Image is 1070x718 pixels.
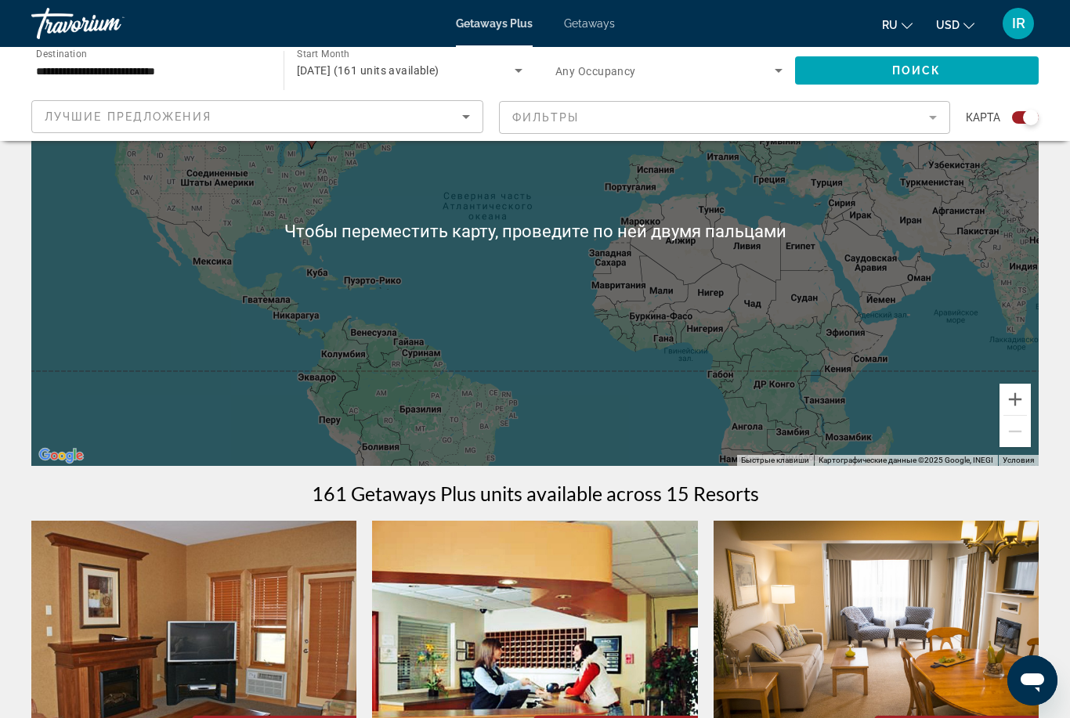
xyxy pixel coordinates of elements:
[1003,456,1034,464] a: Условия (ссылка откроется в новой вкладке)
[1012,16,1025,31] span: IR
[36,48,87,59] span: Destination
[892,64,942,77] span: Поиск
[312,482,759,505] h1: 161 Getaways Plus units available across 15 Resorts
[741,455,809,466] button: Быстрые клавиши
[35,446,87,466] a: Открыть эту область в Google Картах (в новом окне)
[882,19,898,31] span: ru
[564,17,615,30] a: Getaways
[555,65,636,78] span: Any Occupancy
[936,13,974,36] button: Change currency
[795,56,1039,85] button: Поиск
[966,106,1000,128] span: карта
[1000,416,1031,447] button: Уменьшить
[499,100,951,135] button: Filter
[819,456,993,464] span: Картографические данные ©2025 Google, INEGI
[936,19,960,31] span: USD
[35,446,87,466] img: Google
[297,49,349,60] span: Start Month
[1000,384,1031,415] button: Увеличить
[45,110,211,123] span: Лучшие предложения
[297,64,439,77] span: [DATE] (161 units available)
[456,17,533,30] a: Getaways Plus
[998,7,1039,40] button: User Menu
[45,107,470,126] mat-select: Sort by
[31,3,188,44] a: Travorium
[1007,655,1057,705] iframe: Кнопка запуска окна обмена сообщениями
[882,13,913,36] button: Change language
